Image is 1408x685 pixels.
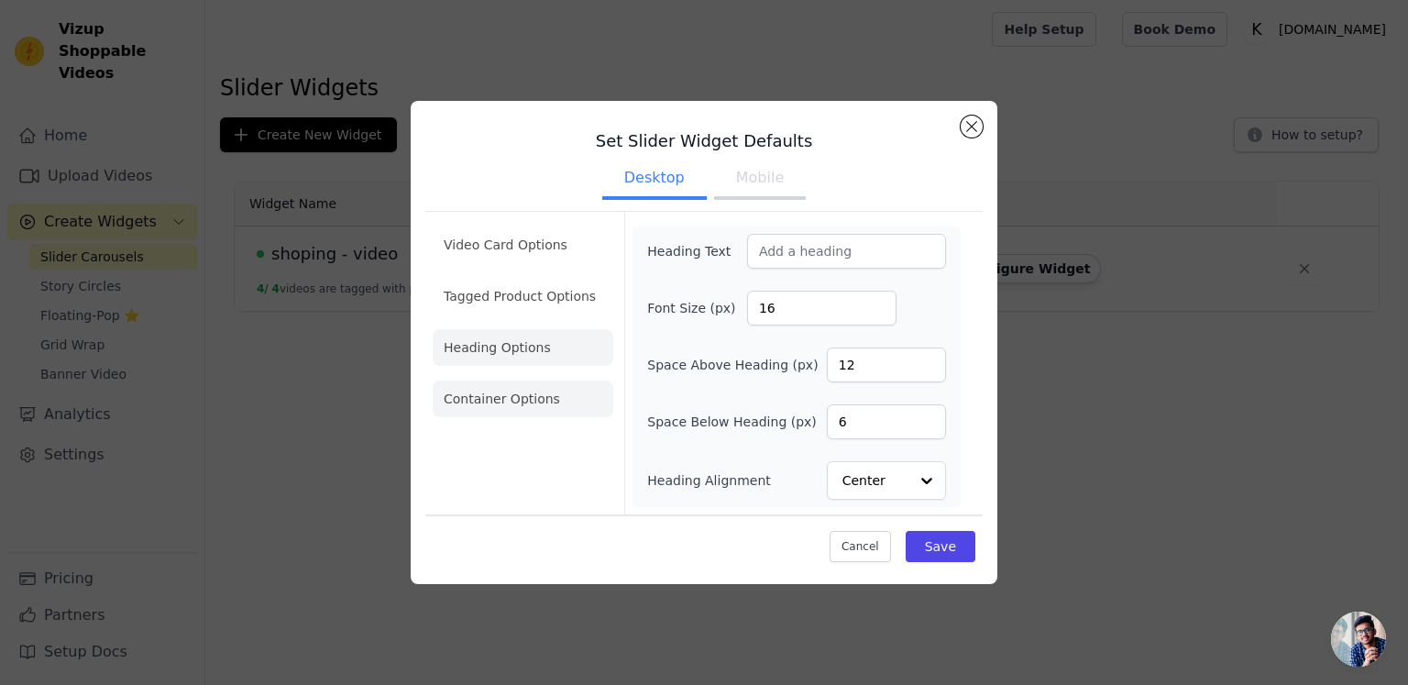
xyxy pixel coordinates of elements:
li: Tagged Product Options [433,278,613,315]
a: Open chat [1331,612,1386,667]
button: Cancel [830,531,891,562]
button: Save [906,531,975,562]
li: Container Options [433,381,613,417]
input: Add a heading [747,234,946,269]
h3: Set Slider Widget Defaults [425,130,983,152]
label: Space Above Heading (px) [647,356,818,374]
button: Close modal [961,116,983,138]
label: Font Size (px) [647,299,747,317]
label: Heading Text [647,242,747,260]
li: Heading Options [433,329,613,366]
button: Desktop [602,160,707,200]
button: Mobile [714,160,806,200]
label: Heading Alignment [647,471,774,490]
label: Space Below Heading (px) [647,413,817,431]
li: Video Card Options [433,226,613,263]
